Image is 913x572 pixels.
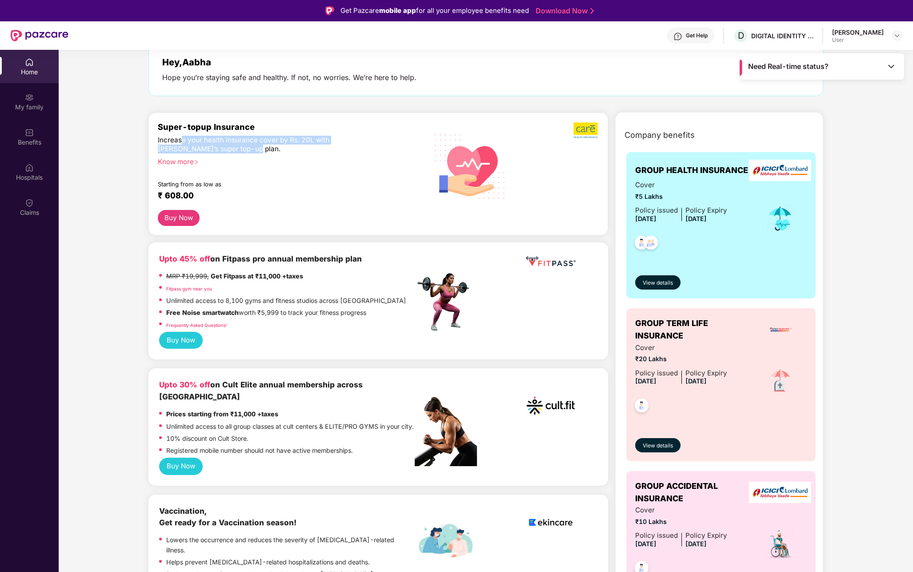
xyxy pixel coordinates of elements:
[673,32,682,41] img: svg+xml;base64,PHN2ZyBpZD0iSGVscC0zMngzMiIgeG1sbnM9Imh0dHA6Ly93d3cudzMub3JnLzIwMDAvc3ZnIiB3aWR0aD...
[685,377,707,385] span: [DATE]
[158,136,376,153] div: Increase your health insurance cover by Rs. 20L with [PERSON_NAME]’s super top-up plan.
[769,318,793,342] img: insurerLogo
[166,446,353,455] p: Registered mobile number should not have active memberships.
[635,180,727,190] span: Cover
[25,163,34,172] img: svg+xml;base64,PHN2ZyBpZD0iSG9zcGl0YWxzIiB4bWxucz0iaHR0cDovL3d3dy53My5vcmcvMjAwMC9zdmciIHdpZHRoPS...
[166,410,278,418] strong: Prices starting from ₹11,000 +taxes
[635,517,727,527] span: ₹10 Lakhs
[635,192,727,201] span: ₹5 Lakhs
[765,366,796,397] img: icon
[159,458,203,475] button: Buy Now
[162,73,416,82] div: Hope you’re staying safe and healthy. If not, no worries. We’re here to help.
[159,506,296,528] b: Vaccination, Get ready for a Vaccination season!
[748,62,829,71] span: Need Real-time status?
[685,530,727,541] div: Policy Expiry
[536,6,591,16] a: Download Now
[166,296,406,306] p: Unlimited access to 8,100 gyms and fitness studios across [GEOGRAPHIC_DATA]
[635,164,748,177] span: GROUP HEALTH INSURANCE
[643,442,673,450] span: View details
[643,279,673,287] span: View details
[340,5,529,16] div: Get Pazcare for all your employee benefits need
[832,28,884,36] div: [PERSON_NAME]
[11,30,68,41] img: New Pazcare Logo
[162,57,416,68] div: Hey, Aabha
[685,205,727,216] div: Policy Expiry
[631,233,653,255] img: svg+xml;base64,PHN2ZyB4bWxucz0iaHR0cDovL3d3dy53My5vcmcvMjAwMC9zdmciIHdpZHRoPSI0OC45NDMiIGhlaWdodD...
[25,93,34,102] img: svg+xml;base64,PHN2ZyB3aWR0aD0iMjAiIGhlaWdodD0iMjAiIHZpZXdCb3g9IjAgMCAyMCAyMCIgZmlsbD0ibm9uZSIgeG...
[635,354,727,364] span: ₹20 Lakhs
[379,6,416,15] strong: mobile app
[590,6,594,16] img: Stroke
[166,308,366,318] p: worth ₹5,999 to track your fitness progress
[524,253,577,270] img: fppp.png
[893,32,901,39] img: svg+xml;base64,PHN2ZyBpZD0iRHJvcGRvd24tMzJ4MzIiIHhtbG5zPSJodHRwOi8vd3d3LnczLm9yZy8yMDAwL3N2ZyIgd2...
[524,379,577,432] img: cult.png
[631,396,653,418] img: svg+xml;base64,PHN2ZyB4bWxucz0iaHR0cDovL3d3dy53My5vcmcvMjAwMC9zdmciIHdpZHRoPSI0OC45NDMiIGhlaWdodD...
[166,309,239,316] strong: Free Noise smartwatch
[158,210,200,226] button: Buy Now
[159,332,203,349] button: Buy Now
[159,380,210,389] b: Upto 30% off
[166,557,370,567] p: Helps prevent [MEDICAL_DATA]-related hospitalizations and deaths.
[625,129,695,141] span: Company benefits
[635,377,657,385] span: [DATE]
[635,205,678,216] div: Policy issued
[751,32,813,40] div: DIGITAL IDENTITY INDIA PRIVATE LIMITED
[832,36,884,44] div: User
[158,190,406,201] div: ₹ 608.00
[685,540,707,548] span: [DATE]
[635,215,657,222] span: [DATE]
[635,368,678,379] div: Policy issued
[415,271,477,333] img: fpp.png
[749,482,811,504] img: insurerLogo
[166,272,209,280] del: MRP ₹19,999,
[159,254,210,263] b: Upto 45% off
[640,233,662,255] img: svg+xml;base64,PHN2ZyB4bWxucz0iaHR0cDovL3d3dy53My5vcmcvMjAwMC9zdmciIHdpZHRoPSI0OC45NDMiIGhlaWdodD...
[166,422,414,431] p: Unlimited access to all group classes at cult centers & ELITE/PRO GYMS in your city.
[685,215,707,222] span: [DATE]
[325,6,334,15] img: Logo
[524,505,577,540] img: logoEkincare.png
[415,397,477,466] img: pc2.png
[158,157,410,164] div: Know more
[738,30,744,41] span: D
[166,286,212,291] a: Fitpass gym near you
[766,204,795,233] img: icon
[428,123,513,209] img: svg+xml;base64,PHN2ZyB4bWxucz0iaHR0cDovL3d3dy53My5vcmcvMjAwMC9zdmciIHhtbG5zOnhsaW5rPSJodHRwOi8vd3...
[25,58,34,67] img: svg+xml;base64,PHN2ZyBpZD0iSG9tZSIgeG1sbnM9Imh0dHA6Ly93d3cudzMub3JnLzIwMDAvc3ZnIiB3aWR0aD0iMjAiIG...
[749,160,811,181] img: insurerLogo
[25,128,34,137] img: svg+xml;base64,PHN2ZyBpZD0iQmVuZWZpdHMiIHhtbG5zPSJodHRwOi8vd3d3LnczLm9yZy8yMDAwL3N2ZyIgd2lkdGg9Ij...
[159,254,362,263] b: on Fitpass pro annual membership plan
[635,530,678,541] div: Policy issued
[415,523,477,559] img: labelEkincare.png
[685,368,727,379] div: Policy Expiry
[635,505,727,516] span: Cover
[887,62,896,71] img: Toggle Icon
[211,272,303,280] strong: Get Fitpass at ₹11,000 +taxes
[635,480,754,505] span: GROUP ACCIDENTAL INSURANCE
[635,317,755,342] span: GROUP TERM LIFE INSURANCE
[158,181,377,187] div: Starting from as low as
[765,528,796,560] img: icon
[635,438,681,452] button: View details
[573,122,599,139] img: b5dec4f62d2307b9de63beb79f102df3.png
[158,122,415,132] div: Super-topup Insurance
[25,198,34,207] img: svg+xml;base64,PHN2ZyBpZD0iQ2xhaW0iIHhtbG5zPSJodHRwOi8vd3d3LnczLm9yZy8yMDAwL3N2ZyIgd2lkdGg9IjIwIi...
[166,322,227,328] a: Frequently Asked Questions!
[166,434,248,443] p: 10% discount on Cult Store.
[166,535,415,555] p: Lowers the occurrence and reduces the severity of [MEDICAL_DATA]-related illness.
[686,32,708,39] div: Get Help
[635,342,727,353] span: Cover
[635,540,657,548] span: [DATE]
[635,275,681,290] button: View details
[194,160,199,165] span: right
[159,380,363,401] b: on Cult Elite annual membership across [GEOGRAPHIC_DATA]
